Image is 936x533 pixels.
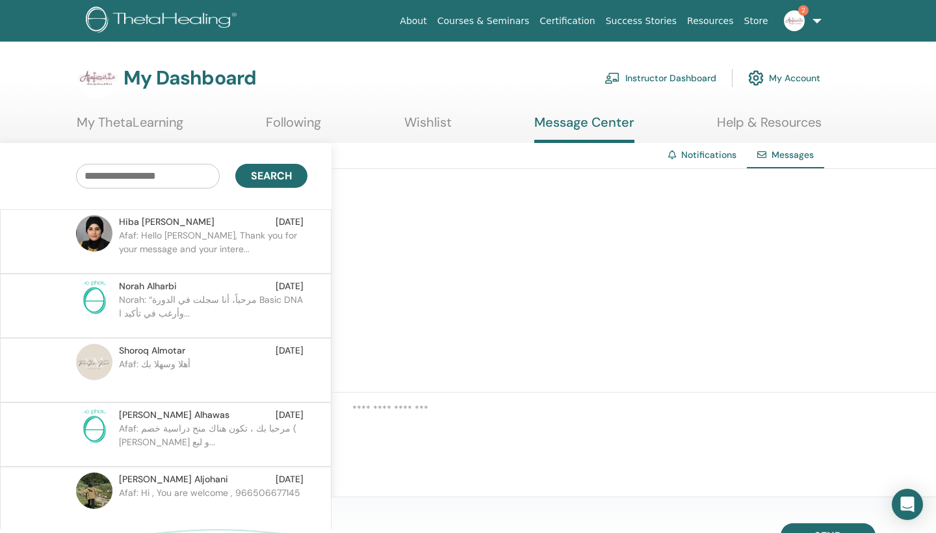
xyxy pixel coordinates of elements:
[784,10,805,31] img: default.jpg
[534,9,600,33] a: Certification
[432,9,535,33] a: Courses & Seminars
[119,486,307,525] p: Afaf: Hi , You are welcome , 966506677145
[604,64,716,92] a: Instructor Dashboard
[276,473,304,486] span: [DATE]
[119,408,229,422] span: [PERSON_NAME] Alhawas
[123,66,256,90] h3: My Dashboard
[77,114,183,140] a: My ThetaLearning
[276,408,304,422] span: [DATE]
[276,215,304,229] span: [DATE]
[404,114,452,140] a: Wishlist
[76,215,112,252] img: default.jpg
[276,279,304,293] span: [DATE]
[119,215,214,229] span: Hiba [PERSON_NAME]
[534,114,634,143] a: Message Center
[119,344,185,357] span: Shoroq Almotar
[119,279,177,293] span: Norah Alharbi
[276,344,304,357] span: [DATE]
[601,9,682,33] a: Success Stories
[748,64,820,92] a: My Account
[266,114,321,140] a: Following
[681,149,736,161] a: Notifications
[748,67,764,89] img: cog.svg
[682,9,739,33] a: Resources
[251,169,292,183] span: Search
[395,9,432,33] a: About
[119,473,228,486] span: [PERSON_NAME] Aljohani
[76,473,112,509] img: default.jpg
[86,6,241,36] img: logo.png
[772,149,814,161] span: Messages
[77,57,118,99] img: default.jpg
[798,5,809,16] span: 2
[739,9,773,33] a: Store
[76,279,112,316] img: no-photo.png
[119,357,307,396] p: Afaf: أهلا وسهلا بك
[717,114,822,140] a: Help & Resources
[604,72,620,84] img: chalkboard-teacher.svg
[892,489,923,520] div: Open Intercom Messenger
[76,408,112,445] img: no-photo.png
[119,293,307,332] p: Norah: “مرحباً، أنا سجلت في الدورة Basic DNA وأرغب في تأكيد ا...
[119,229,307,268] p: Afaf: Hello [PERSON_NAME], Thank you for your message and your intere...
[119,422,307,461] p: Afaf: مرحبا بك ، تكون هناك منح دراسية خصم ( [PERSON_NAME] و لبع...
[235,164,307,188] button: Search
[76,344,112,380] img: default.jpg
